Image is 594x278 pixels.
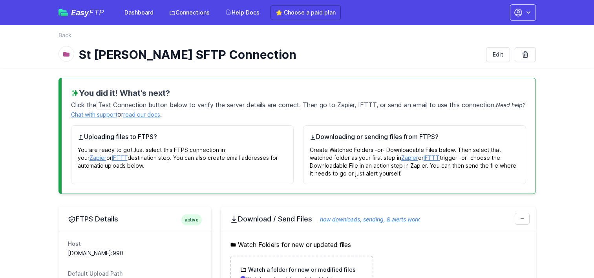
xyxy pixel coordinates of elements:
[120,5,158,20] a: Dashboard
[164,5,214,20] a: Connections
[230,214,526,224] h2: Download / Send Files
[496,102,525,108] span: Need help?
[181,214,202,225] span: active
[78,141,287,170] p: You are ready to go! Just select this FTPS connection in your or destination step. You can also c...
[68,270,202,278] dt: Default Upload Path
[401,154,418,161] a: Zapier
[89,8,104,17] span: FTP
[247,266,356,274] h3: Watch a folder for new or modified files
[270,5,341,20] a: ⭐ Choose a paid plan
[71,88,526,99] h3: You did it! What's next?
[58,31,536,44] nav: Breadcrumb
[71,111,117,118] a: Chat with support
[424,154,440,161] a: IFTTT
[310,132,519,141] h4: Downloading or sending files from FTPS?
[96,100,148,110] span: Test Connection
[90,154,106,161] a: Zapier
[71,9,104,16] span: Easy
[58,31,71,39] a: Back
[68,249,202,257] dd: [DOMAIN_NAME]:990
[555,239,585,269] iframe: Drift Widget Chat Controller
[68,240,202,248] dt: Host
[71,99,526,119] p: Click the button below to verify the server details are correct. Then go to Zapier, IFTTT, or sen...
[123,111,160,118] a: read our docs
[312,216,420,223] a: how downloads, sending, & alerts work
[79,48,480,62] h1: St [PERSON_NAME] SFTP Connection
[58,9,104,16] a: EasyFTP
[68,214,202,224] h2: FTPS Details
[78,132,287,141] h4: Uploading files to FTPS?
[310,141,519,177] p: Create Watched Folders -or- Downloadable Files below. Then select that watched folder as your fir...
[230,240,526,249] h5: Watch Folders for new or updated files
[112,154,128,161] a: IFTTT
[221,5,264,20] a: Help Docs
[486,47,510,62] a: Edit
[58,9,68,16] img: easyftp_logo.png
